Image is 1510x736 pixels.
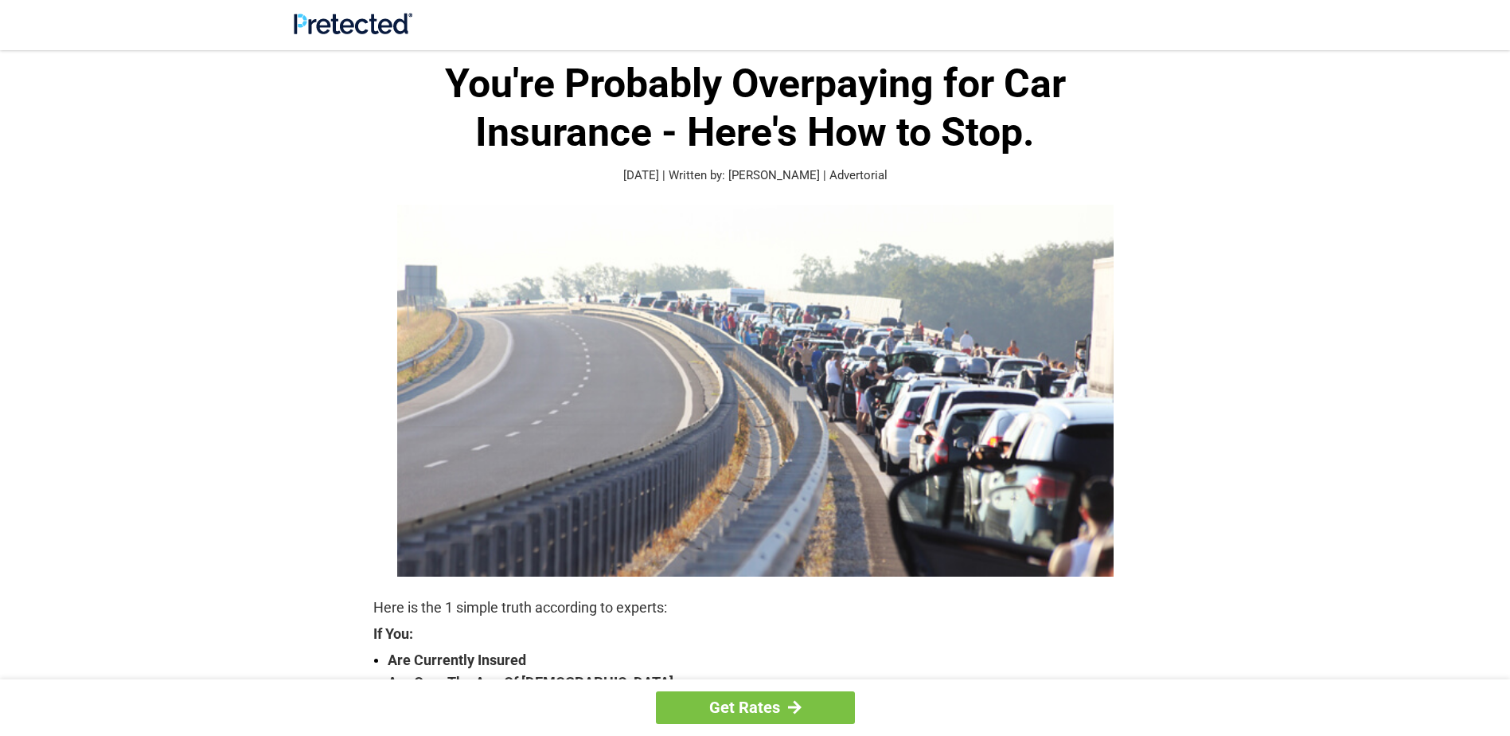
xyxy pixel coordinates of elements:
[388,671,1137,694] strong: Are Over The Age Of [DEMOGRAPHIC_DATA]
[373,60,1137,157] h1: You're Probably Overpaying for Car Insurance - Here's How to Stop.
[373,166,1137,185] p: [DATE] | Written by: [PERSON_NAME] | Advertorial
[373,627,1137,641] strong: If You:
[294,22,412,37] a: Site Logo
[656,691,855,724] a: Get Rates
[388,649,1137,671] strong: Are Currently Insured
[373,597,1137,619] p: Here is the 1 simple truth according to experts:
[294,13,412,34] img: Site Logo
